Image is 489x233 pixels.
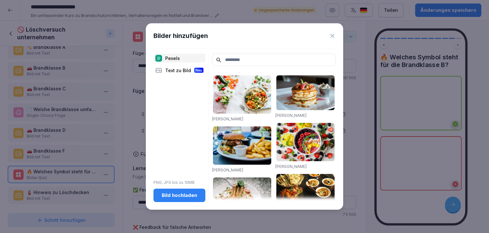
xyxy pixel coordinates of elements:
[153,180,205,185] p: PNG, JPG bis zu 10MB
[153,189,205,202] button: Bild hochladen
[153,54,205,63] div: Pexels
[155,55,162,62] img: pexels.png
[276,174,335,206] img: pexels-photo-958545.jpeg
[213,75,271,114] img: pexels-photo-1640777.jpeg
[212,168,243,172] a: [PERSON_NAME]
[213,126,271,165] img: pexels-photo-70497.jpeg
[213,177,271,216] img: pexels-photo-1279330.jpeg
[212,117,243,121] a: [PERSON_NAME]
[276,75,335,110] img: pexels-photo-376464.jpeg
[159,192,200,199] div: Bild hochladen
[194,68,203,73] div: Neu
[153,66,205,75] div: Text zu Bild
[276,123,335,161] img: pexels-photo-1099680.jpeg
[275,113,307,118] a: [PERSON_NAME]
[153,31,208,41] h1: Bilder hinzufügen
[275,164,307,169] a: [PERSON_NAME]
